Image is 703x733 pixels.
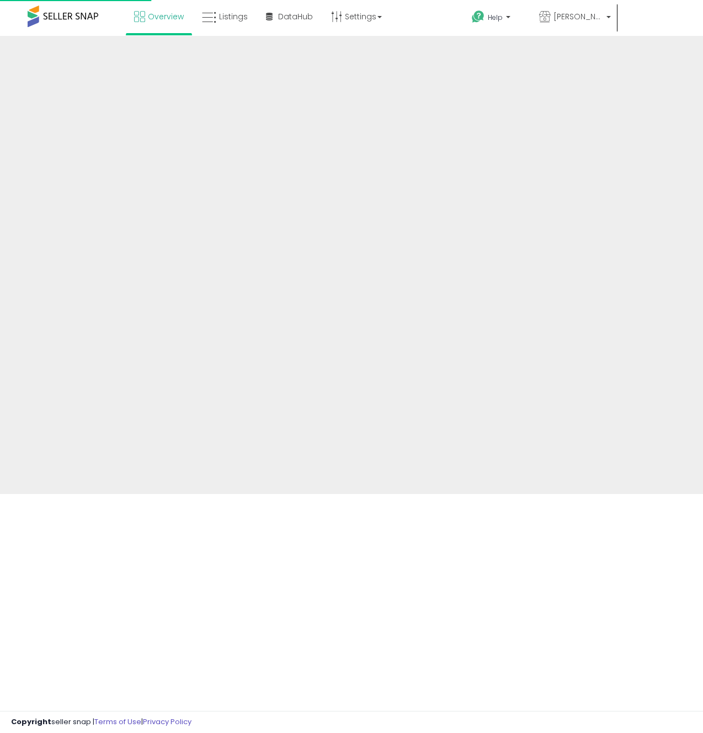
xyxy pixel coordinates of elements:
[553,11,603,22] span: [PERSON_NAME] K&T
[471,10,485,24] i: Get Help
[488,13,503,22] span: Help
[278,11,313,22] span: DataHub
[148,11,184,22] span: Overview
[219,11,248,22] span: Listings
[463,2,529,36] a: Help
